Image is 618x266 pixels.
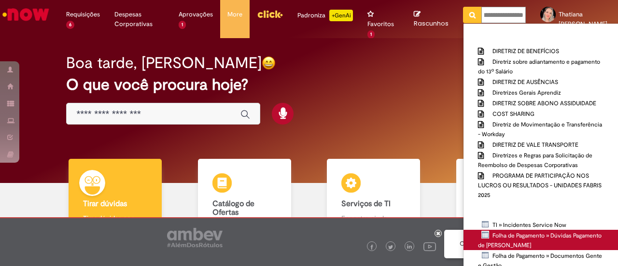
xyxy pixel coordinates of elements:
span: Diretrizes e Regras para Solicitação de Reembolso de Despesas Corporativas [478,152,592,169]
span: DIRETRIZ DE BENEFÍCIOS [492,47,559,55]
b: Reportar problema [465,27,521,35]
a: Rascunhos [414,10,449,28]
a: Tirar dúvidas Tirar dúvidas com Lupi Assist e Gen Ai [51,159,180,242]
b: Artigos [465,36,486,45]
p: +GenAi [329,10,353,21]
b: Catálogo de Ofertas [212,199,254,217]
button: Pesquisar [463,7,482,23]
span: 1 [179,21,186,29]
span: TI » Incidentes Service Now [492,221,566,229]
img: logo_footer_ambev_rotulo_gray.png [167,228,223,247]
h2: O que você procura hoje? [66,76,551,93]
span: Diretriz de Movimentação e Transferência - Workday [478,121,602,138]
a: Base de Conhecimento Consulte e aprenda [438,159,568,242]
span: DIRETRIZ DE AUSÊNCIAS [492,78,558,86]
span: Diretriz sobre adiantamento e pagamento do 13º Salário [478,58,600,75]
p: Encontre ajuda [341,213,406,223]
span: COST SHARING [492,110,534,118]
span: Despesas Corporativas [114,10,165,29]
div: Padroniza [297,10,353,21]
span: Folha de Pagamento » Dúvidas Pagamento de [PERSON_NAME] [478,232,602,249]
b: Serviços de TI [341,199,391,209]
img: ServiceNow [1,5,51,24]
span: Aprovações [179,10,213,19]
div: Oi, como posso te ajudar hoje? [444,230,565,258]
span: Favoritos [367,19,394,29]
span: Requisições [66,10,100,19]
span: 6 [66,21,74,29]
a: Serviços de TI Encontre ajuda [309,159,438,242]
img: logo_footer_linkedin.png [407,244,412,250]
h2: Boa tarde, [PERSON_NAME] [66,55,262,71]
img: click_logo_yellow_360x200.png [257,7,283,21]
span: Thatiana [PERSON_NAME] [559,10,607,28]
span: Rascunhos [414,19,449,28]
a: Catálogo de Ofertas Abra uma solicitação [180,159,309,242]
span: More [227,10,242,19]
img: logo_footer_twitter.png [388,245,393,250]
b: Tirar dúvidas [83,199,127,209]
img: logo_footer_youtube.png [423,240,436,252]
span: Diretrizes Gerais Aprendiz [492,89,561,97]
img: happy-face.png [262,56,276,70]
span: DIRETRIZ DE VALE TRANSPORTE [492,141,578,149]
span: PROGRAMA DE PARTICIPAÇÃO NOS LUCROS OU RESULTADOS - UNIDADES FABRIS 2025 [478,172,602,199]
span: DIRETRIZ SOBRE ABONO ASSIDUIDADE [492,99,596,107]
p: Tirar dúvidas com Lupi Assist e Gen Ai [83,213,147,233]
span: 1 [367,30,375,39]
img: logo_footer_facebook.png [369,245,374,250]
b: Catálogo [465,210,492,219]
